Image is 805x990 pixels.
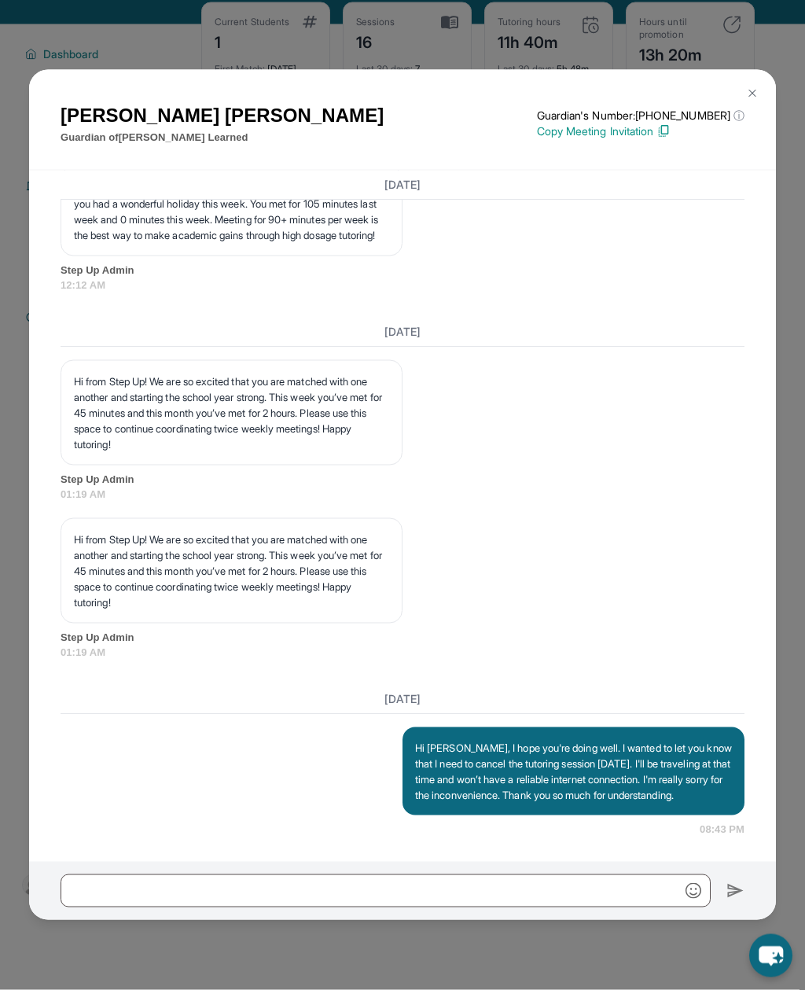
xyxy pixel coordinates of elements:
[74,180,389,243] p: We hope your student's school year is off to a great start, and we hope you had a wonderful holid...
[74,532,389,610] p: Hi from Step Up! We are so excited that you are matched with one another and starting the school ...
[537,123,744,139] p: Copy Meeting Invitation
[61,487,744,502] span: 01:19 AM
[61,278,744,293] span: 12:12 AM
[537,108,744,123] p: Guardian's Number: [PHONE_NUMBER]
[686,883,701,899] img: Emoji
[656,124,671,138] img: Copy Icon
[415,740,732,803] p: Hi [PERSON_NAME], I hope you're doing well. I wanted to let you know that I need to cancel the tu...
[61,645,744,661] span: 01:19 AM
[726,881,744,900] img: Send icon
[61,630,744,646] span: Step Up Admin
[61,130,384,145] p: Guardian of [PERSON_NAME] Learned
[61,692,744,708] h3: [DATE]
[61,325,744,340] h3: [DATE]
[61,263,744,278] span: Step Up Admin
[749,934,792,977] button: chat-button
[733,108,744,123] span: ⓘ
[61,472,744,488] span: Step Up Admin
[61,177,744,193] h3: [DATE]
[746,87,759,100] img: Close Icon
[700,822,744,837] span: 08:43 PM
[74,374,389,452] p: Hi from Step Up! We are so excited that you are matched with one another and starting the school ...
[61,101,384,130] h1: [PERSON_NAME] [PERSON_NAME]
